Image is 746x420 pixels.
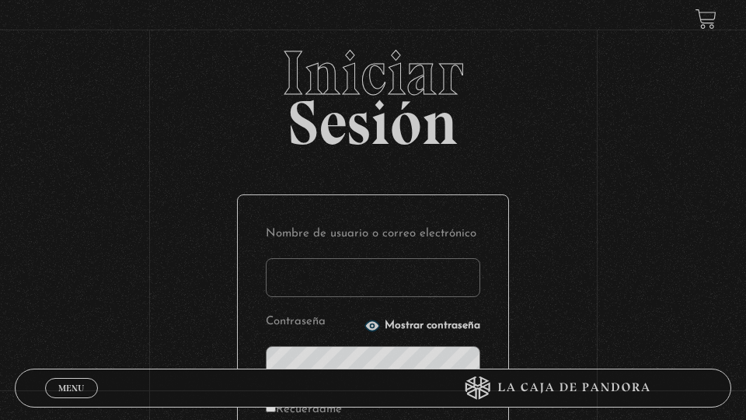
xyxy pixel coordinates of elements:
[15,42,731,104] span: Iniciar
[266,311,360,334] label: Contraseña
[695,9,716,30] a: View your shopping cart
[53,397,89,408] span: Cerrar
[266,223,480,246] label: Nombre de usuario o correo electrónico
[15,42,731,142] h2: Sesión
[364,318,480,334] button: Mostrar contraseña
[58,383,84,393] span: Menu
[385,320,480,331] span: Mostrar contraseña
